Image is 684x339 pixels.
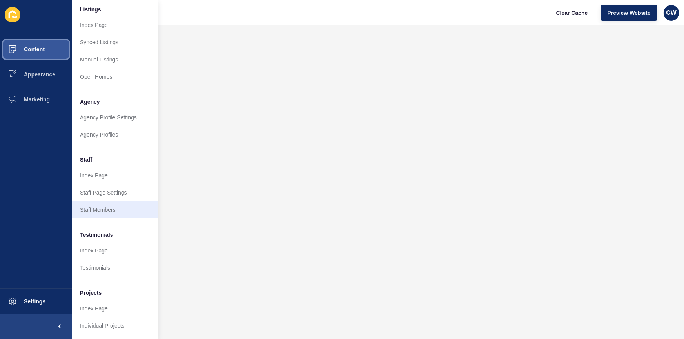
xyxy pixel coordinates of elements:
[72,68,158,85] a: Open Homes
[72,126,158,143] a: Agency Profiles
[601,5,657,21] button: Preview Website
[80,5,101,13] span: Listings
[556,9,588,17] span: Clear Cache
[72,167,158,184] a: Index Page
[80,231,113,239] span: Testimonials
[72,34,158,51] a: Synced Listings
[72,201,158,218] a: Staff Members
[80,156,92,164] span: Staff
[72,259,158,276] a: Testimonials
[72,51,158,68] a: Manual Listings
[608,9,651,17] span: Preview Website
[550,5,595,21] button: Clear Cache
[72,184,158,201] a: Staff Page Settings
[72,300,158,317] a: Index Page
[72,317,158,334] a: Individual Projects
[80,98,100,106] span: Agency
[80,289,102,297] span: Projects
[72,242,158,259] a: Index Page
[666,9,677,17] span: CW
[72,16,158,34] a: Index Page
[72,109,158,126] a: Agency Profile Settings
